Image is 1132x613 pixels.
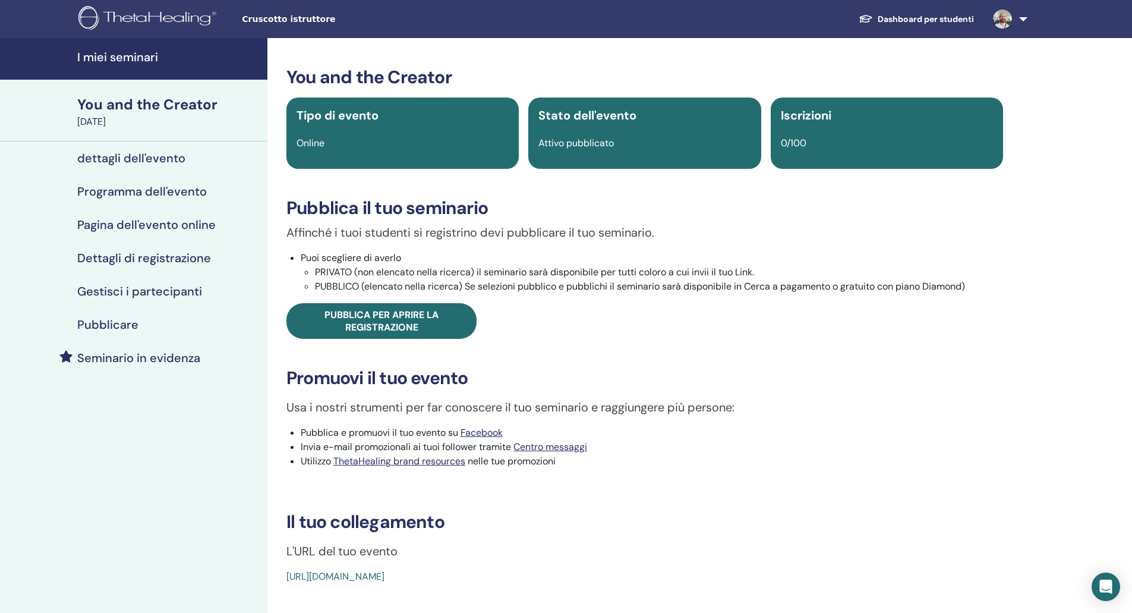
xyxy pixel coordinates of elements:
img: logo.png [78,6,220,33]
li: Pubblica e promuovi il tuo evento su [301,426,1003,440]
span: Attivo pubblicato [538,137,614,149]
a: Dashboard per studenti [849,8,983,30]
li: Invia e-mail promozionali ai tuoi follower tramite [301,440,1003,454]
h4: I miei seminari [77,50,260,64]
h4: dettagli dell'evento [77,151,185,165]
h4: Pagina dell'evento online [77,218,216,232]
span: Stato dell'evento [538,108,636,123]
h4: Pubblicare [77,317,138,332]
li: Utilizzo nelle tue promozioni [301,454,1003,469]
li: PUBBLICO (elencato nella ricerca) Se selezioni pubblico e pubblichi il seminario sarà disponibile... [315,279,1003,294]
div: [DATE] [77,115,260,129]
span: 0/100 [781,137,806,149]
h4: Dettagli di registrazione [77,251,211,265]
span: Pubblica per aprire la registrazione [324,309,439,334]
a: [URL][DOMAIN_NAME] [286,570,384,583]
h3: You and the Creator [286,67,1003,88]
a: Pubblica per aprire la registrazione [286,303,477,339]
p: Affinché i tuoi studenti si registrino devi pubblicare il tuo seminario. [286,224,1003,241]
a: Facebook [461,426,503,439]
h3: Il tuo collegamento [286,511,1003,533]
h4: Seminario in evidenza [77,351,200,365]
img: graduation-cap-white.svg [859,14,873,24]
p: Usa i nostri strumenti per far conoscere il tuo seminario e raggiungere più persone: [286,398,1003,416]
h3: Pubblica il tuo seminario [286,197,1003,219]
div: Open Intercom Messenger [1092,573,1120,601]
a: Centro messaggi [513,441,587,453]
a: You and the Creator[DATE] [70,95,267,129]
span: Iscrizioni [781,108,831,123]
h3: Promuovi il tuo evento [286,367,1003,389]
li: PRIVATO (non elencato nella ricerca) il seminario sarà disponibile per tutti coloro a cui invii i... [315,265,1003,279]
h4: Programma dell'evento [77,184,207,199]
li: Puoi scegliere di averlo [301,251,1003,294]
span: Cruscotto istruttore [242,13,420,26]
div: You and the Creator [77,95,260,115]
span: Online [297,137,324,149]
a: ThetaHealing brand resources [333,455,465,467]
img: default.jpg [993,10,1012,29]
p: L'URL del tuo evento [286,542,1003,560]
span: Tipo di evento [297,108,379,123]
h4: Gestisci i partecipanti [77,284,202,298]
